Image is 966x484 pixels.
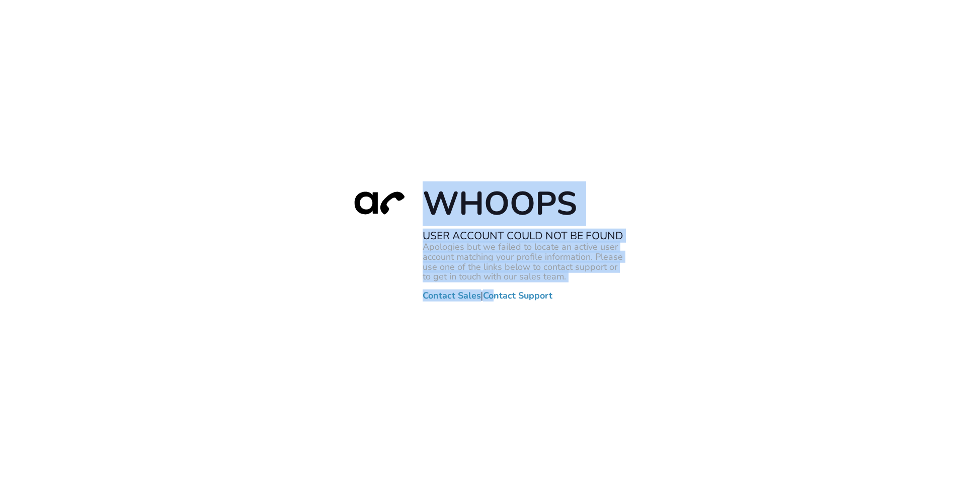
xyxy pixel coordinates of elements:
a: Contact Support [483,291,552,301]
p: Apologies but we failed to locate an active user account matching your profile information. Pleas... [423,242,624,282]
h1: Whoops [423,183,624,224]
h2: User Account Could Not Be Found [423,229,624,242]
a: Contact Sales [423,291,481,301]
div: | [342,183,624,301]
